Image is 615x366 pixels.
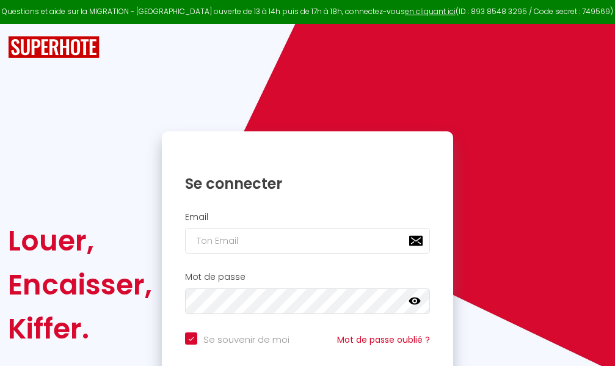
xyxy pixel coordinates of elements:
img: SuperHote logo [8,36,100,59]
div: Encaisser, [8,263,152,307]
h1: Se connecter [185,174,430,193]
input: Ton Email [185,228,430,254]
div: Louer, [8,219,152,263]
h2: Email [185,212,430,222]
h2: Mot de passe [185,272,430,282]
div: Kiffer. [8,307,152,351]
a: en cliquant ici [405,6,456,16]
a: Mot de passe oublié ? [337,334,430,346]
